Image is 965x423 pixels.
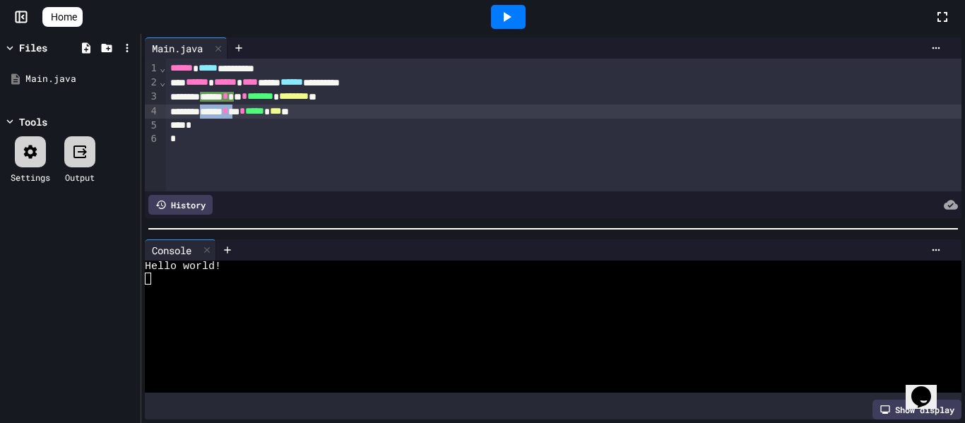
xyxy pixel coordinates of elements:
div: Settings [11,171,50,184]
div: 5 [145,119,159,133]
span: Fold line [159,76,166,88]
div: Main.java [25,72,136,86]
div: Main.java [145,37,227,59]
a: Home [42,7,83,27]
div: History [148,195,213,215]
div: 3 [145,90,159,104]
span: Fold line [159,62,166,73]
span: Home [51,10,77,24]
div: Console [145,239,216,261]
iframe: chat widget [906,367,951,409]
div: 1 [145,61,159,76]
div: Main.java [145,41,210,56]
div: Files [19,40,47,55]
div: Output [65,171,95,184]
div: 4 [145,105,159,119]
div: Console [145,243,199,258]
div: Show display [872,400,961,419]
div: 6 [145,132,159,146]
div: Tools [19,114,47,129]
span: Hello world! [145,261,221,273]
div: 2 [145,76,159,90]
